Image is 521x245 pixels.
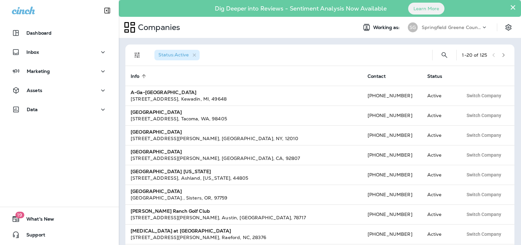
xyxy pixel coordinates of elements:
td: Active [422,145,458,165]
strong: [GEOGRAPHIC_DATA] [131,109,182,115]
td: Active [422,185,458,204]
p: Dig Deeper into Reviews - Sentiment Analysis Now Available [196,8,406,10]
strong: [GEOGRAPHIC_DATA] [131,188,182,194]
td: [PHONE_NUMBER] [362,185,422,204]
button: Switch Company [463,91,505,101]
td: [PHONE_NUMBER] [362,165,422,185]
span: Switch Company [467,212,501,217]
td: Active [422,106,458,125]
td: Active [422,204,458,224]
td: [PHONE_NUMBER] [362,224,422,244]
div: [STREET_ADDRESS] , Ashland , [US_STATE] , 44805 [131,175,357,181]
button: Inbox [7,46,112,59]
span: Status [427,73,451,79]
span: Status : Active [158,52,189,58]
span: Switch Company [467,232,501,236]
td: Active [422,125,458,145]
span: 19 [15,212,24,218]
div: [STREET_ADDRESS][PERSON_NAME] , [GEOGRAPHIC_DATA] , CA , 92807 [131,155,357,162]
div: 1 - 20 of 125 [462,52,487,58]
button: Marketing [7,65,112,78]
button: Switch Company [463,209,505,219]
button: Learn More [408,3,444,15]
td: Active [422,165,458,185]
button: Switch Company [463,110,505,120]
span: Contact [368,73,394,79]
p: Companies [135,22,180,32]
strong: [MEDICAL_DATA] at [GEOGRAPHIC_DATA] [131,228,231,234]
button: Switch Company [463,190,505,199]
div: [STREET_ADDRESS][PERSON_NAME] , Austin , [GEOGRAPHIC_DATA] , 78717 [131,214,357,221]
span: Info [131,74,140,79]
p: Inbox [26,49,39,55]
p: Springfield Greene County Parks and Golf [422,25,481,30]
strong: [GEOGRAPHIC_DATA] [131,149,182,155]
div: [STREET_ADDRESS] , Tacoma , WA , 98405 [131,115,357,122]
button: Close [510,2,516,13]
button: Search Companies [438,48,451,62]
button: Collapse Sidebar [98,4,116,17]
button: Assets [7,84,112,97]
button: Switch Company [463,170,505,180]
td: [PHONE_NUMBER] [362,106,422,125]
span: What's New [20,216,54,224]
strong: [PERSON_NAME] Ranch Golf Club [131,208,210,214]
span: Switch Company [467,192,501,197]
button: Switch Company [463,229,505,239]
button: Filters [131,48,144,62]
span: Support [20,232,45,240]
div: SG [408,22,418,32]
span: Switch Company [467,113,501,118]
button: Dashboard [7,26,112,40]
strong: A-Ga-[GEOGRAPHIC_DATA] [131,89,196,95]
div: Status:Active [154,50,200,60]
td: Active [422,224,458,244]
span: Switch Company [467,93,501,98]
td: [PHONE_NUMBER] [362,125,422,145]
p: Marketing [27,69,50,74]
span: Switch Company [467,153,501,157]
span: Status [427,74,442,79]
strong: [GEOGRAPHIC_DATA] [131,129,182,135]
button: Settings [503,21,514,33]
td: [PHONE_NUMBER] [362,145,422,165]
div: [STREET_ADDRESS] , Kewadin , MI , 49648 [131,96,357,102]
div: [GEOGRAPHIC_DATA]. , Sisters , OR , 97759 [131,195,357,201]
button: Support [7,228,112,241]
td: [PHONE_NUMBER] [362,204,422,224]
span: Switch Company [467,133,501,138]
td: [PHONE_NUMBER] [362,86,422,106]
div: [STREET_ADDRESS][PERSON_NAME] , Raeford , NC , 28376 [131,234,357,241]
span: Contact [368,74,386,79]
p: Assets [27,88,42,93]
button: Switch Company [463,150,505,160]
button: Switch Company [463,130,505,140]
span: Working as: [373,25,401,30]
div: [STREET_ADDRESS][PERSON_NAME] , [GEOGRAPHIC_DATA] , NY , 12010 [131,135,357,142]
p: Dashboard [26,30,51,36]
strong: [GEOGRAPHIC_DATA] [US_STATE] [131,168,211,174]
span: Switch Company [467,172,501,177]
button: Data [7,103,112,116]
button: 19What's New [7,212,112,226]
p: Data [27,107,38,112]
span: Info [131,73,148,79]
td: Active [422,86,458,106]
